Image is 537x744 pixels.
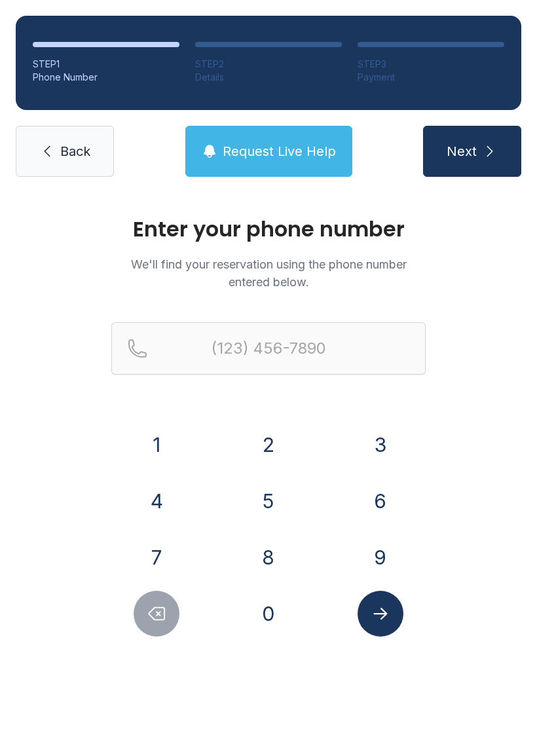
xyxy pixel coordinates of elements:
[246,591,291,637] button: 0
[358,534,403,580] button: 9
[246,422,291,468] button: 2
[358,478,403,524] button: 6
[111,255,426,291] p: We'll find your reservation using the phone number entered below.
[358,58,504,71] div: STEP 3
[246,534,291,580] button: 8
[358,591,403,637] button: Submit lookup form
[134,534,179,580] button: 7
[195,58,342,71] div: STEP 2
[134,422,179,468] button: 1
[223,142,336,160] span: Request Live Help
[246,478,291,524] button: 5
[358,422,403,468] button: 3
[111,322,426,375] input: Reservation phone number
[358,71,504,84] div: Payment
[195,71,342,84] div: Details
[33,71,179,84] div: Phone Number
[134,478,179,524] button: 4
[134,591,179,637] button: Delete number
[60,142,90,160] span: Back
[33,58,179,71] div: STEP 1
[447,142,477,160] span: Next
[111,219,426,240] h1: Enter your phone number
